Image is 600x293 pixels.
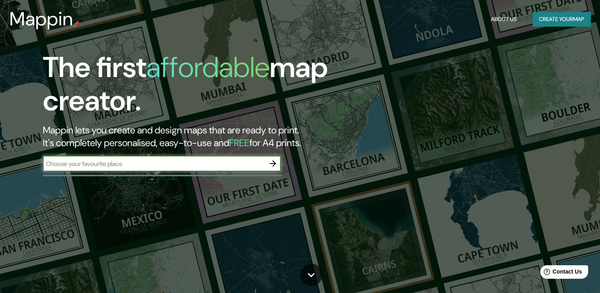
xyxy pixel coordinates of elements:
[229,137,249,149] h5: FREE
[529,262,591,284] iframe: Help widget launcher
[73,21,80,27] img: mappin-pin
[533,12,590,27] button: Create yourmap
[43,159,265,168] input: Choose your favourite place
[43,124,343,149] h2: Mappin lets you create and design maps that are ready to print. It's completely personalised, eas...
[10,8,73,30] h3: Mappin
[488,12,520,27] button: About Us
[43,51,343,124] h1: The first map creator.
[146,49,270,86] h1: affordable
